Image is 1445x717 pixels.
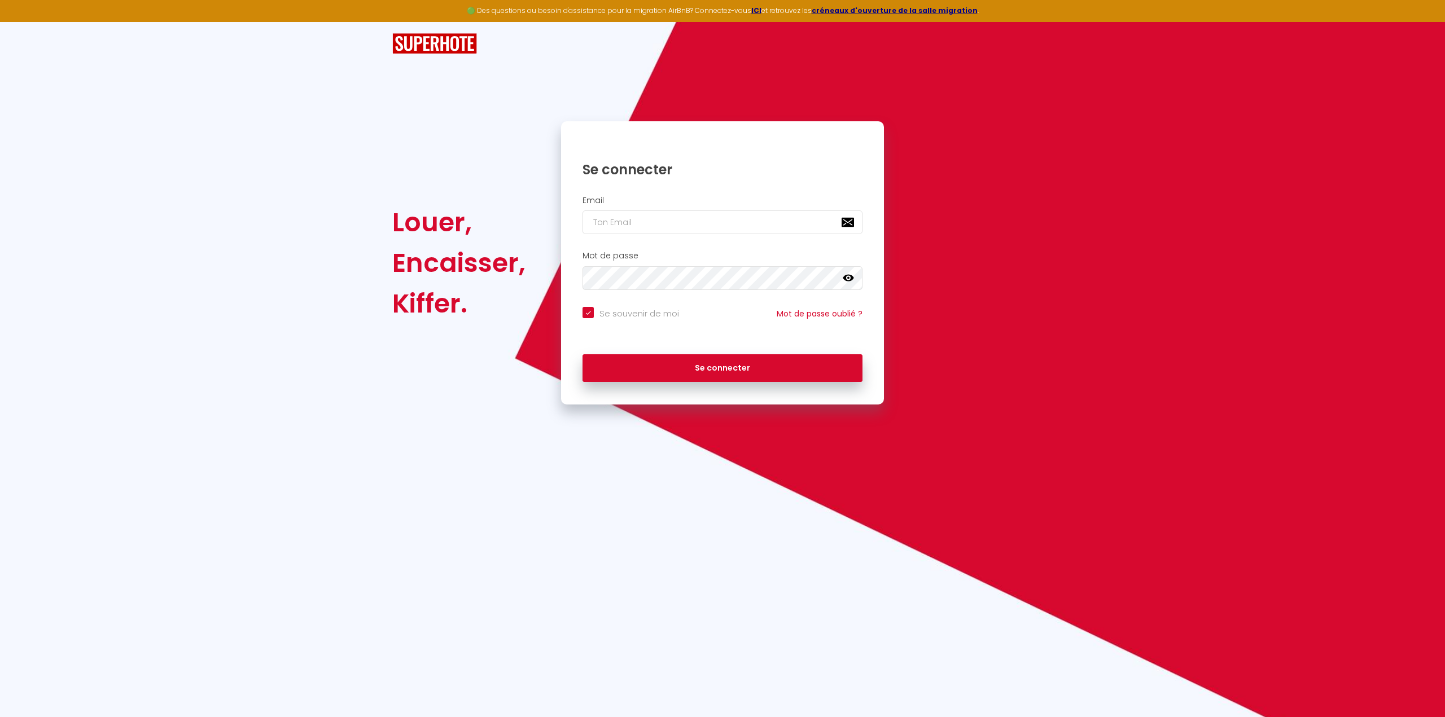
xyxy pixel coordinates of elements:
div: Encaisser, [392,243,526,283]
input: Ton Email [583,210,862,234]
h2: Mot de passe [583,251,862,261]
div: Kiffer. [392,283,526,324]
a: créneaux d'ouverture de la salle migration [812,6,978,15]
h1: Se connecter [583,161,862,178]
button: Se connecter [583,354,862,382]
a: Mot de passe oublié ? [777,308,862,319]
img: SuperHote logo [392,33,477,54]
div: Louer, [392,202,526,243]
h2: Email [583,196,862,205]
button: Ouvrir le widget de chat LiveChat [9,5,43,38]
a: ICI [751,6,761,15]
